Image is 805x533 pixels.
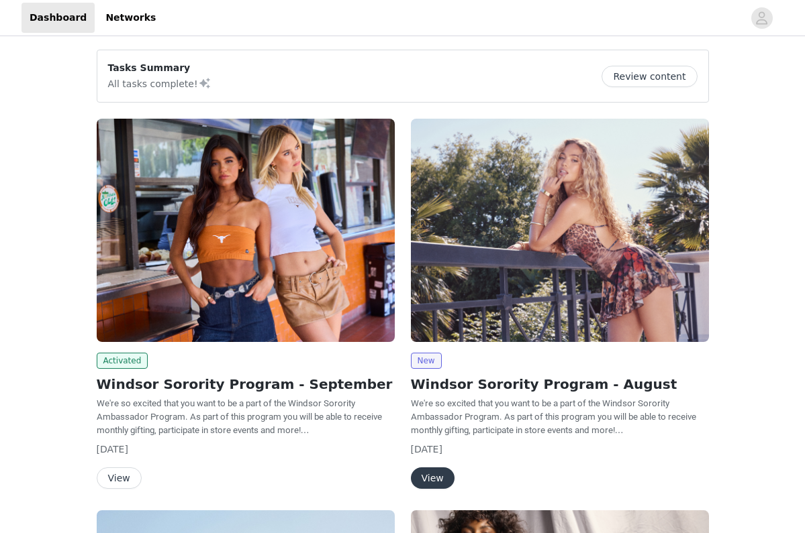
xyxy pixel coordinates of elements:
span: New [411,353,442,369]
span: We're so excited that you want to be a part of the Windsor Sorority Ambassador Program. As part o... [411,398,696,435]
div: avatar [755,7,768,29]
p: All tasks complete! [108,75,211,91]
span: [DATE] [411,444,442,455]
button: View [97,467,142,489]
h2: Windsor Sorority Program - September [97,374,395,394]
button: View [411,467,455,489]
img: Windsor [97,119,395,342]
button: Review content [602,66,697,87]
img: Windsor [411,119,709,342]
a: View [411,473,455,483]
span: [DATE] [97,444,128,455]
a: View [97,473,142,483]
h2: Windsor Sorority Program - August [411,374,709,394]
a: Dashboard [21,3,95,33]
p: Tasks Summary [108,61,211,75]
span: We're so excited that you want to be a part of the Windsor Sorority Ambassador Program. As part o... [97,398,382,435]
a: Networks [97,3,164,33]
span: Activated [97,353,148,369]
